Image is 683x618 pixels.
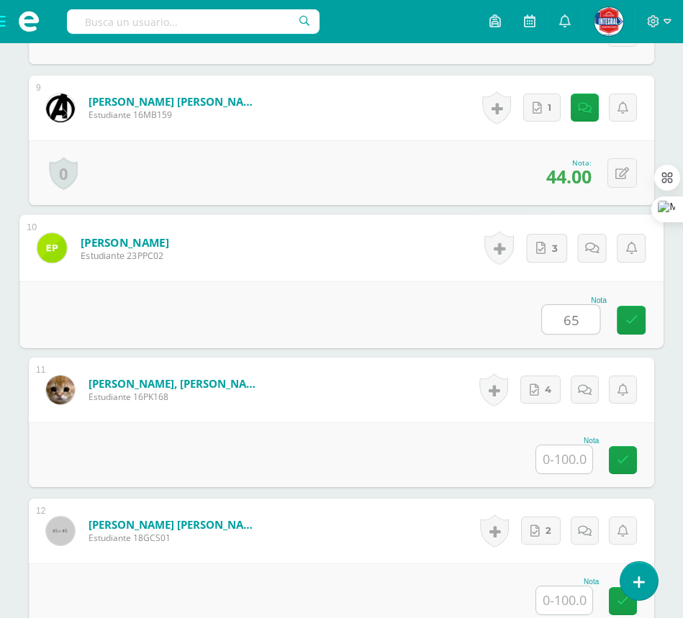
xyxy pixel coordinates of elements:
a: 1 [523,94,561,122]
div: Nota [535,437,599,445]
span: Estudiante 16MB159 [89,109,261,121]
a: 0 [49,157,78,190]
a: 3 [527,234,568,263]
a: 4 [520,376,561,404]
a: [PERSON_NAME] [PERSON_NAME] [89,94,261,109]
div: Nota: [546,158,592,168]
img: 8762b6bb3af3da8fe1474ae5a1e34521.png [46,376,75,404]
span: 2 [546,517,551,544]
input: 0-100.0 [536,586,592,614]
img: 582f6961fd10220c62d9660a3c34d053.png [46,94,75,122]
a: [PERSON_NAME], [PERSON_NAME] [89,376,261,391]
span: Estudiante 23PPC02 [81,249,169,262]
input: 0-100.0 [536,445,592,473]
span: 3 [552,235,558,262]
a: [PERSON_NAME] [PERSON_NAME] [89,517,261,532]
span: 4 [545,376,551,403]
img: 45x45 [46,517,75,545]
input: 0-100.0 [542,305,600,334]
img: 5b05793df8038e2f74dd67e63a03d3f6.png [594,7,623,36]
div: Nota [541,296,607,304]
div: Nota [535,578,599,586]
span: Estudiante 18GCS01 [89,532,261,544]
input: Busca un usuario... [67,9,320,34]
span: Estudiante 16PK168 [89,391,261,403]
span: 1 [548,94,551,121]
img: 371c8749986acd3f9f42cad022c42da8.png [37,233,67,263]
a: 2 [521,517,561,545]
span: 44.00 [546,164,592,188]
a: [PERSON_NAME] [81,235,169,250]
